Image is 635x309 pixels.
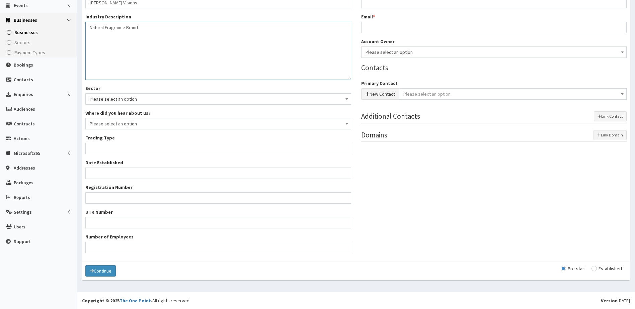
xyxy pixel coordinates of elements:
span: Please select an option [85,118,351,129]
span: Events [14,2,28,8]
span: Bookings [14,62,33,68]
label: Established [591,266,622,271]
b: Version [601,298,618,304]
span: Packages [14,180,33,186]
label: UTR Number [85,209,113,215]
span: Sectors [14,39,30,45]
span: Please select an option [90,119,347,128]
label: Where did you hear about us? [85,110,151,116]
a: Payment Types [2,47,77,58]
label: Industry Description [85,13,131,20]
span: Please select an option [361,46,627,58]
span: Users [14,224,25,230]
a: The One Point [120,298,151,304]
span: Please select an option [90,94,347,104]
span: Please select an option [85,93,351,105]
span: Addresses [14,165,35,171]
button: Link Contact [594,111,627,121]
span: Contracts [14,121,35,127]
label: Trading Type [85,134,115,141]
a: Businesses [2,27,77,37]
span: Contacts [14,77,33,83]
span: Please select an option [403,91,451,97]
label: Number of Employees [85,233,134,240]
span: Actions [14,135,30,141]
span: Audiences [14,106,35,112]
label: Account Owner [361,38,395,45]
a: Sectors [2,37,77,47]
label: Pre-start [561,266,586,271]
div: [DATE] [601,297,630,304]
span: Businesses [14,17,37,23]
span: Please select an option [366,47,623,57]
span: Microsoft365 [14,150,40,156]
span: Enquiries [14,91,33,97]
strong: Copyright © 2025 . [82,298,152,304]
label: Registration Number [85,184,133,191]
footer: All rights reserved. [77,292,635,309]
span: Support [14,238,31,244]
button: Link Domain [593,130,627,140]
label: Date Established [85,159,123,166]
label: Primary Contact [361,80,398,87]
span: Settings [14,209,32,215]
legend: Domains [361,130,627,142]
span: Reports [14,194,30,200]
span: Businesses [14,29,38,35]
span: Payment Types [14,49,45,56]
label: Sector [85,85,100,92]
label: Email [361,13,375,20]
legend: Additional Contacts [361,111,627,123]
button: New Contact [361,88,399,100]
legend: Contacts [361,63,627,73]
button: Continue [85,265,116,277]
